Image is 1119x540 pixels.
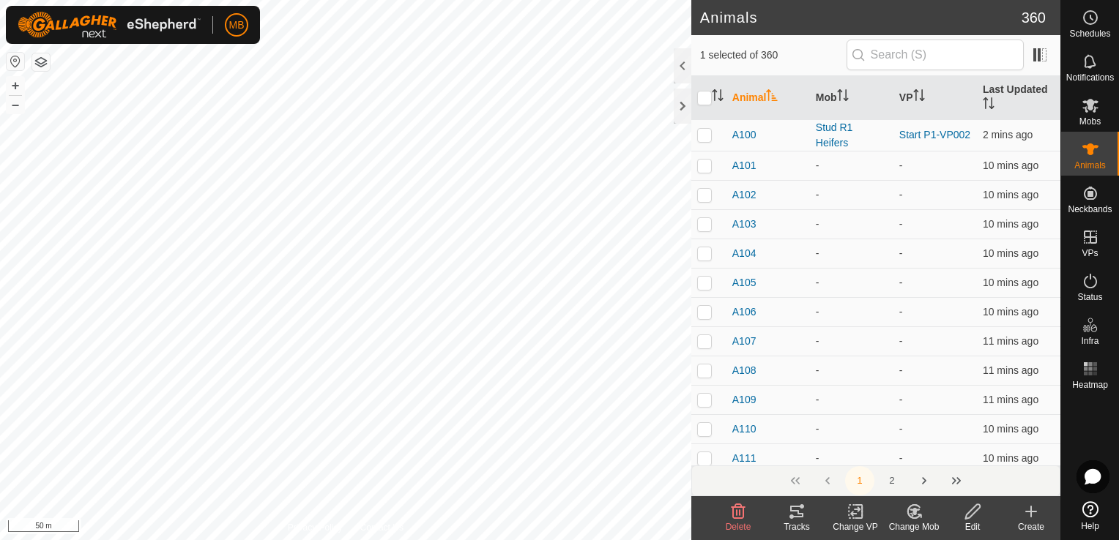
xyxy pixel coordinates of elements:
a: Privacy Policy [288,521,343,534]
div: Change Mob [885,520,943,533]
th: Last Updated [977,76,1060,120]
span: A109 [732,392,756,408]
span: 20 Aug 2025, 9:26 am [983,306,1038,318]
span: VPs [1082,249,1098,258]
span: 360 [1022,7,1046,29]
a: Help [1061,495,1119,536]
span: A103 [732,217,756,232]
button: Reset Map [7,53,24,70]
button: – [7,96,24,113]
span: Mobs [1079,117,1101,126]
span: 20 Aug 2025, 9:27 am [983,423,1038,435]
button: 1 [845,466,874,495]
span: 20 Aug 2025, 9:26 am [983,277,1038,288]
div: Edit [943,520,1002,533]
div: Stud R1 Heifers [816,120,888,151]
span: 20 Aug 2025, 9:26 am [983,218,1038,230]
span: 20 Aug 2025, 9:34 am [983,129,1033,140]
button: 2 [877,466,907,495]
div: - [816,451,888,466]
p-sorticon: Activate to sort [983,100,995,111]
span: Help [1081,522,1099,530]
a: Contact Us [360,521,404,534]
div: - [816,363,888,378]
span: 20 Aug 2025, 9:26 am [983,335,1038,347]
th: Animal [726,76,810,120]
p-sorticon: Activate to sort [712,91,724,103]
app-display-virtual-paddock-transition: - [899,247,903,259]
div: Tracks [767,520,826,533]
span: A101 [732,158,756,173]
p-sorticon: Activate to sort [766,91,778,103]
span: MB [229,18,245,33]
span: 20 Aug 2025, 9:26 am [983,160,1038,171]
span: 1 selected of 360 [700,48,847,63]
th: Mob [810,76,893,120]
span: Infra [1081,337,1098,345]
div: - [816,304,888,320]
span: 20 Aug 2025, 9:27 am [983,247,1038,259]
span: Heatmap [1072,380,1108,389]
app-display-virtual-paddock-transition: - [899,335,903,347]
div: Change VP [826,520,885,533]
span: 20 Aug 2025, 9:26 am [983,189,1038,200]
div: - [816,275,888,290]
app-display-virtual-paddock-transition: - [899,452,903,464]
app-display-virtual-paddock-transition: - [899,364,903,376]
span: A107 [732,334,756,349]
span: 20 Aug 2025, 9:26 am [983,452,1038,464]
button: Last Page [942,466,971,495]
app-display-virtual-paddock-transition: - [899,306,903,318]
app-display-virtual-paddock-transition: - [899,277,903,288]
th: VP [893,76,977,120]
span: A106 [732,304,756,320]
div: - [816,217,888,232]
span: 20 Aug 2025, 9:26 am [983,394,1038,405]
span: A105 [732,275,756,290]
span: A102 [732,187,756,203]
button: Map Layers [32,53,50,71]
div: - [816,246,888,261]
span: Schedules [1069,29,1110,38]
span: A110 [732,421,756,437]
button: + [7,77,24,94]
span: A108 [732,363,756,378]
div: - [816,158,888,173]
span: Status [1077,293,1102,301]
span: 20 Aug 2025, 9:26 am [983,364,1038,376]
span: Animals [1074,161,1106,170]
app-display-virtual-paddock-transition: - [899,189,903,200]
span: A104 [732,246,756,261]
p-sorticon: Activate to sort [913,91,925,103]
span: Neckbands [1068,205,1112,214]
input: Search (S) [847,40,1024,70]
app-display-virtual-paddock-transition: - [899,160,903,171]
button: Next Page [910,466,939,495]
span: Delete [726,522,751,532]
div: - [816,392,888,408]
a: Start P1-VP002 [899,129,970,140]
h2: Animals [700,9,1022,26]
app-display-virtual-paddock-transition: - [899,218,903,230]
div: - [816,187,888,203]
div: - [816,334,888,349]
span: A100 [732,127,756,143]
div: - [816,421,888,437]
app-display-virtual-paddock-transition: - [899,394,903,405]
span: A111 [732,451,756,466]
span: Notifications [1066,73,1114,82]
app-display-virtual-paddock-transition: - [899,423,903,435]
div: Create [1002,520,1060,533]
p-sorticon: Activate to sort [837,91,849,103]
img: Gallagher Logo [18,12,201,38]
